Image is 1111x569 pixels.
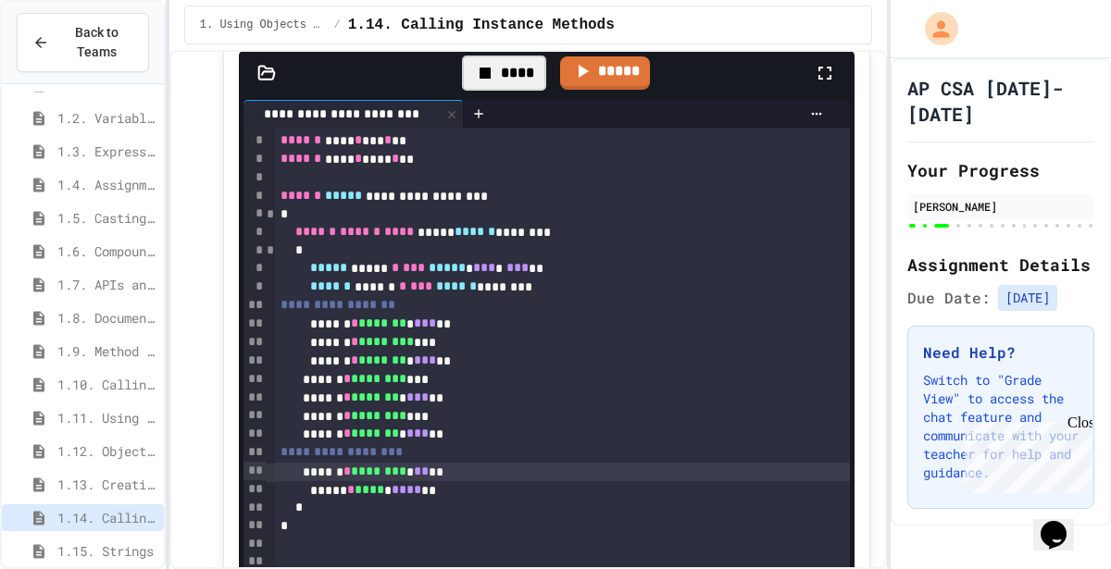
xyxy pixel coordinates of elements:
[923,341,1079,364] h3: Need Help?
[57,308,156,328] span: 1.8. Documentation with Comments and Preconditions
[57,241,156,261] span: 1.6. Compound Assignment Operators
[1033,495,1092,550] iframe: chat widget
[57,508,156,527] span: 1.14. Calling Instance Methods
[57,541,156,561] span: 1.15. Strings
[57,475,156,494] span: 1.13. Creating and Initializing Objects: Constructors
[913,198,1089,215] div: [PERSON_NAME]
[57,108,156,128] span: 1.2. Variables and Data Types
[998,285,1057,311] span: [DATE]
[907,287,991,309] span: Due Date:
[200,18,327,32] span: 1. Using Objects and Methods
[334,18,341,32] span: /
[7,7,128,118] div: Chat with us now!Close
[57,408,156,427] span: 1.11. Using the Math Class
[60,23,133,62] span: Back to Teams
[57,142,156,161] span: 1.3. Expressions and Output [New]
[57,441,156,461] span: 1.12. Objects - Instances of Classes
[57,375,156,394] span: 1.10. Calling Class Methods
[907,75,1094,127] h1: AP CSA [DATE]-[DATE]
[57,175,156,194] span: 1.4. Assignment and Input
[907,157,1094,183] h2: Your Progress
[923,371,1079,482] p: Switch to "Grade View" to access the chat feature and communicate with your teacher for help and ...
[907,252,1094,278] h2: Assignment Details
[905,7,963,50] div: My Account
[57,275,156,294] span: 1.7. APIs and Libraries
[348,14,615,36] span: 1.14. Calling Instance Methods
[17,13,149,72] button: Back to Teams
[57,208,156,228] span: 1.5. Casting and Ranges of Values
[957,414,1092,493] iframe: chat widget
[57,341,156,361] span: 1.9. Method Signatures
